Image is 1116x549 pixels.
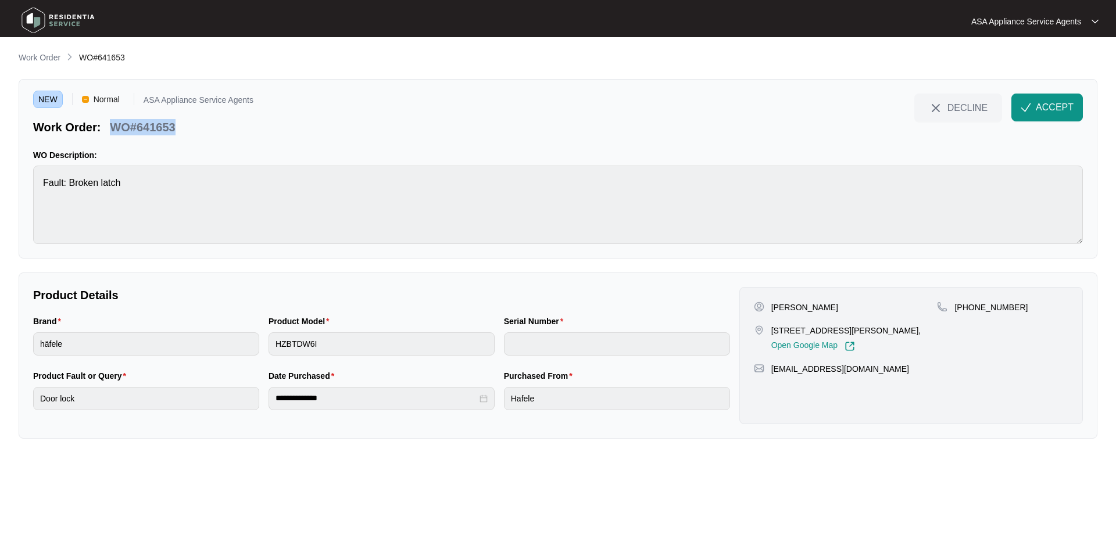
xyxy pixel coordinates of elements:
label: Product Model [269,315,334,327]
label: Purchased From [504,370,577,382]
span: NEW [33,91,63,108]
p: [STREET_ADDRESS][PERSON_NAME], [771,325,921,336]
img: map-pin [937,302,947,312]
label: Date Purchased [269,370,339,382]
p: Work Order: [33,119,101,135]
textarea: Fault: Broken latch [33,166,1083,244]
span: DECLINE [947,101,988,114]
img: user-pin [754,302,764,312]
p: WO#641653 [110,119,175,135]
label: Serial Number [504,315,568,327]
p: ASA Appliance Service Agents [971,16,1081,27]
img: dropdown arrow [1092,19,1099,24]
label: Brand [33,315,66,327]
p: [PERSON_NAME] [771,302,838,313]
input: Date Purchased [276,392,477,404]
input: Serial Number [504,332,730,356]
p: ASA Appliance Service Agents [144,96,253,108]
a: Work Order [16,52,63,64]
img: residentia service logo [17,3,99,38]
p: [PHONE_NUMBER] [954,302,1028,313]
input: Product Model [269,332,495,356]
button: check-IconACCEPT [1011,94,1083,121]
label: Product Fault or Query [33,370,131,382]
span: ACCEPT [1036,101,1074,114]
button: close-IconDECLINE [914,94,1002,121]
img: map-pin [754,363,764,374]
img: chevron-right [65,52,74,62]
img: close-Icon [929,101,943,115]
input: Brand [33,332,259,356]
img: map-pin [754,325,764,335]
p: [EMAIL_ADDRESS][DOMAIN_NAME] [771,363,909,375]
input: Purchased From [504,387,730,410]
img: Link-External [845,341,855,351]
img: check-Icon [1021,102,1031,113]
input: Product Fault or Query [33,387,259,410]
span: WO#641653 [79,53,125,62]
img: Vercel Logo [82,96,89,103]
p: Product Details [33,287,730,303]
p: Work Order [19,52,60,63]
span: Normal [89,91,124,108]
p: WO Description: [33,149,1083,161]
a: Open Google Map [771,341,855,351]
